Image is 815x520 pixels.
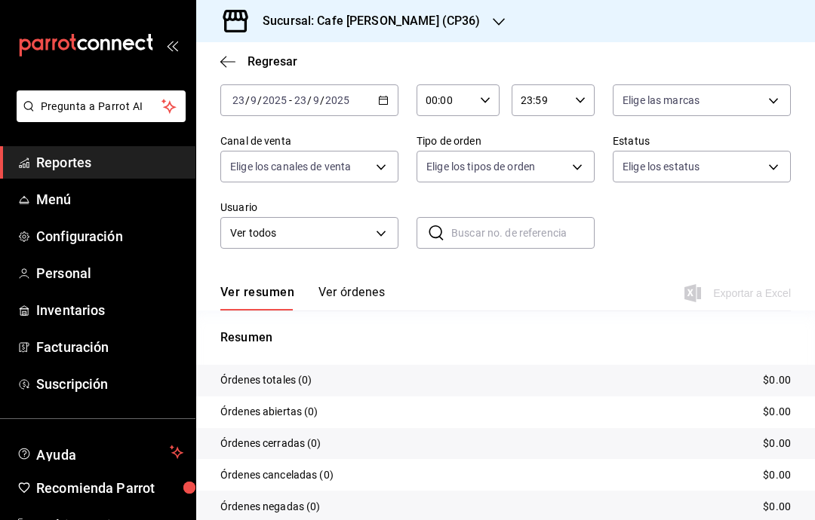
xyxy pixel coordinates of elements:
span: / [320,94,324,106]
span: / [307,94,312,106]
label: Tipo de orden [417,136,595,146]
label: Canal de venta [220,136,398,146]
span: / [245,94,250,106]
button: Pregunta a Parrot AI [17,90,186,122]
label: Estatus [613,136,791,146]
span: Recomienda Parrot [36,478,183,498]
span: Personal [36,263,183,283]
span: Ver todos [230,225,371,241]
button: Ver resumen [220,285,294,310]
button: Ver órdenes [318,285,385,310]
h3: Sucursal: Cafe [PERSON_NAME] (CP36) [251,12,481,30]
span: Suscripción [36,374,183,394]
input: ---- [324,94,350,106]
span: Elige los canales de venta [230,159,351,174]
a: Pregunta a Parrot AI [11,109,186,125]
span: Configuración [36,226,183,246]
input: Buscar no. de referencia [451,218,595,248]
span: Reportes [36,152,183,173]
button: Regresar [220,54,297,69]
span: Ayuda [36,443,164,461]
input: -- [250,94,257,106]
input: -- [294,94,307,106]
input: ---- [262,94,288,106]
input: -- [232,94,245,106]
p: Órdenes canceladas (0) [220,467,334,483]
p: $0.00 [763,467,791,483]
span: Elige las marcas [623,93,700,108]
span: Menú [36,189,183,210]
input: -- [312,94,320,106]
label: Usuario [220,202,398,213]
p: $0.00 [763,404,791,420]
span: - [289,94,292,106]
button: open_drawer_menu [166,39,178,51]
p: Órdenes abiertas (0) [220,404,318,420]
p: Órdenes cerradas (0) [220,436,321,451]
p: Órdenes totales (0) [220,372,312,388]
span: Elige los tipos de orden [426,159,535,174]
span: Regresar [248,54,297,69]
div: navigation tabs [220,285,385,310]
span: Inventarios [36,300,183,320]
span: / [257,94,262,106]
p: $0.00 [763,499,791,515]
p: Órdenes negadas (0) [220,499,321,515]
p: Resumen [220,329,791,347]
span: Facturación [36,337,183,357]
span: Pregunta a Parrot AI [41,99,162,115]
span: Elige los estatus [623,159,700,174]
p: $0.00 [763,436,791,451]
p: $0.00 [763,372,791,388]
